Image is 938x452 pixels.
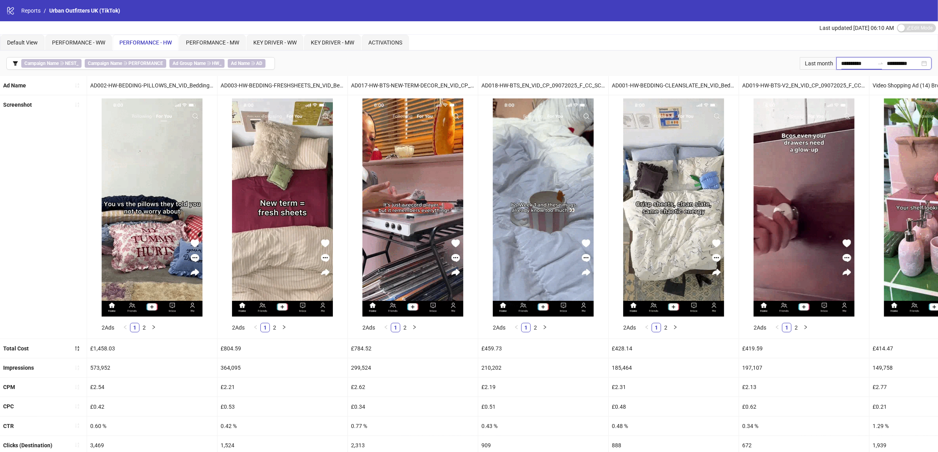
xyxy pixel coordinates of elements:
span: right [412,325,417,330]
span: 2 Ads [493,324,505,331]
span: 2 Ads [623,324,636,331]
span: KEY DRIVER - MW [311,39,354,46]
div: £2.19 [478,378,608,396]
img: Screenshot 1837174494708850 [623,98,724,317]
span: PERFORMANCE - MW [186,39,239,46]
span: KEY DRIVER - WW [253,39,297,46]
div: £428.14 [609,339,739,358]
li: 1 [260,323,270,332]
span: sort-ascending [74,83,80,88]
li: Previous Page [381,323,391,332]
li: Previous Page [773,323,782,332]
div: AD018-HW-BTS_EN_VID_CP_09072025_F_CC_SC1_None_HW [478,76,608,95]
b: Screenshot [3,102,32,108]
div: Last month [800,57,836,70]
div: 573,952 [87,358,217,377]
span: Default View [7,39,38,46]
button: left [381,323,391,332]
div: £2.62 [348,378,478,396]
span: left [253,325,258,330]
div: £0.48 [609,397,739,416]
span: left [645,325,649,330]
li: 2 [400,323,410,332]
span: right [282,325,286,330]
div: £0.53 [217,397,347,416]
div: £2.21 [217,378,347,396]
img: Screenshot 1837240155982962 [493,98,594,317]
div: 185,464 [609,358,739,377]
button: right [149,323,158,332]
div: AD002-HW-BEDDING-PILLOWS_EN_VID_Bedding_CP_01072026_F_CC_SC1_None_HW_ [87,76,217,95]
div: 0.43 % [478,417,608,435]
a: 2 [140,323,149,332]
div: 0.77 % [348,417,478,435]
div: AD001-HW-BEDDING-CLEANSLATE_EN_VID_Bedding_CP_01072025_F_CC_SC1_None_HW_ [609,76,739,95]
li: 1 [130,323,139,332]
b: NEST_ [65,61,78,66]
li: 2 [791,323,801,332]
li: 1 [521,323,531,332]
span: Last updated [DATE] 06:10 AM [819,25,894,31]
div: £2.54 [87,378,217,396]
b: Campaign Name [24,61,59,66]
div: 0.34 % [739,417,869,435]
a: Reports [20,6,42,15]
span: right [151,325,156,330]
a: 2 [401,323,409,332]
li: Next Page [410,323,419,332]
span: left [514,325,519,330]
span: left [123,325,128,330]
span: sort-ascending [74,102,80,107]
span: sort-ascending [74,423,80,428]
button: right [279,323,289,332]
li: Next Page [801,323,810,332]
b: Total Cost [3,345,29,352]
span: sort-descending [74,346,80,351]
li: Previous Page [251,323,260,332]
span: right [542,325,547,330]
button: right [801,323,810,332]
a: 2 [270,323,279,332]
img: Screenshot 1837240589808722 [754,98,854,317]
a: 1 [261,323,269,332]
span: sort-ascending [74,404,80,409]
a: 1 [391,323,400,332]
a: 2 [661,323,670,332]
button: left [251,323,260,332]
div: AD003-HW-BEDDING-FRESHSHEETS_EN_VID_Bedding_CP_01072027_F_CC_SC1_None_HW_ [217,76,347,95]
span: sort-ascending [74,442,80,448]
div: £0.42 [87,397,217,416]
span: sort-ascending [74,384,80,390]
span: right [673,325,678,330]
div: £804.59 [217,339,347,358]
span: ∋ [228,59,266,68]
div: £2.31 [609,378,739,396]
b: Clicks (Destination) [3,442,52,448]
b: CPC [3,403,14,409]
img: Screenshot 1837174494709890 [102,98,202,317]
button: right [410,323,419,332]
div: £0.34 [348,397,478,416]
b: AD [256,61,262,66]
span: Urban Outfitters UK (TikTok) [49,7,120,14]
img: Screenshot 1837174494709906 [232,98,333,317]
b: PERFORMANCE [128,61,163,66]
span: PERFORMANCE - WW [52,39,105,46]
li: Next Page [540,323,550,332]
li: 2 [139,323,149,332]
li: / [44,6,46,15]
span: swap-right [877,60,884,67]
div: AD019-HW-BTS-V2_EN_VID_CP_09072025_F_CC_SC1_None_HW [739,76,869,95]
a: 1 [782,323,791,332]
button: left [512,323,521,332]
span: 2 Ads [362,324,375,331]
b: CTR [3,423,14,429]
a: 1 [652,323,661,332]
b: Impressions [3,365,34,371]
div: £459.73 [478,339,608,358]
span: left [384,325,388,330]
